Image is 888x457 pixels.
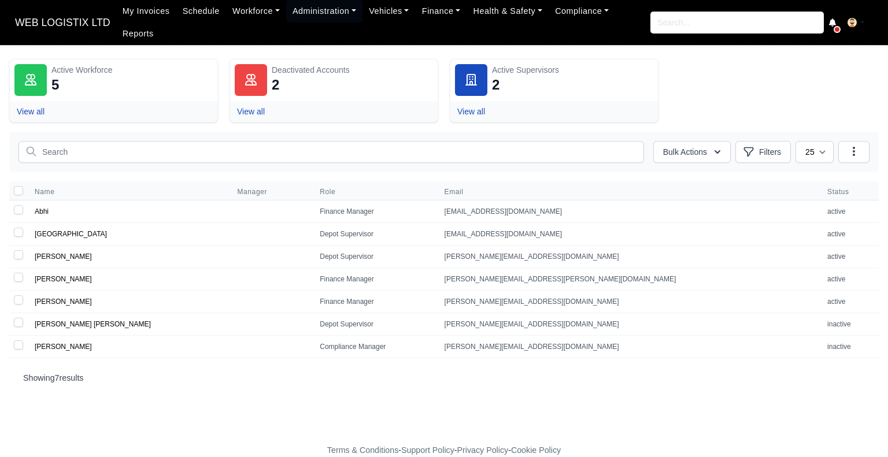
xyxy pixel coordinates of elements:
button: Name [35,187,64,196]
button: Role [320,187,345,196]
td: active [820,291,879,313]
div: 2 [492,76,499,94]
input: Search [18,141,644,163]
button: Bulk Actions [653,141,731,163]
td: Depot Supervisor [313,313,437,336]
td: [PERSON_NAME][EMAIL_ADDRESS][DOMAIN_NAME] [438,291,820,313]
span: Name [35,187,54,196]
p: Showing results [23,372,865,384]
div: Deactivated Accounts [272,64,433,76]
td: [EMAIL_ADDRESS][DOMAIN_NAME] [438,223,820,246]
td: active [820,223,879,246]
td: active [820,200,879,223]
a: [PERSON_NAME] [35,343,92,351]
td: [PERSON_NAME][EMAIL_ADDRESS][DOMAIN_NAME] [438,336,820,358]
div: 2 [272,76,279,94]
a: Support Policy [401,445,454,455]
input: Search... [650,12,824,34]
a: [PERSON_NAME] [PERSON_NAME] [35,320,151,328]
span: Role [320,187,335,196]
td: active [820,246,879,268]
td: inactive [820,313,879,336]
a: Privacy Policy [457,445,509,455]
a: Abhi [35,207,49,216]
td: Finance Manager [313,291,437,313]
a: [PERSON_NAME] [35,252,92,261]
div: - - - [114,444,774,457]
span: 7 [55,373,60,382]
a: View all [237,107,265,116]
td: Finance Manager [313,268,437,291]
a: Reports [116,23,160,45]
span: WEB LOGISTIX LTD [9,11,116,34]
button: Manager [237,187,276,196]
span: Manager [237,187,267,196]
td: Compliance Manager [313,336,437,358]
td: [PERSON_NAME][EMAIL_ADDRESS][DOMAIN_NAME] [438,313,820,336]
a: [PERSON_NAME] [35,275,92,283]
span: Status [827,187,872,196]
a: [PERSON_NAME] [35,298,92,306]
a: Cookie Policy [511,445,561,455]
td: Finance Manager [313,200,437,223]
td: active [820,268,879,291]
a: WEB LOGISTIX LTD [9,12,116,34]
td: [PERSON_NAME][EMAIL_ADDRESS][PERSON_NAME][DOMAIN_NAME] [438,268,820,291]
a: [GEOGRAPHIC_DATA] [35,230,107,238]
button: Filters [735,141,791,163]
div: 5 [51,76,59,94]
td: inactive [820,336,879,358]
td: Depot Supervisor [313,246,437,268]
a: Terms & Conditions [327,445,398,455]
td: Depot Supervisor [313,223,437,246]
a: View all [457,107,485,116]
div: Active Workforce [51,64,213,76]
span: Email [445,187,813,196]
td: [EMAIL_ADDRESS][DOMAIN_NAME] [438,200,820,223]
a: View all [17,107,45,116]
div: Active Supervisors [492,64,653,76]
td: [PERSON_NAME][EMAIL_ADDRESS][DOMAIN_NAME] [438,246,820,268]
